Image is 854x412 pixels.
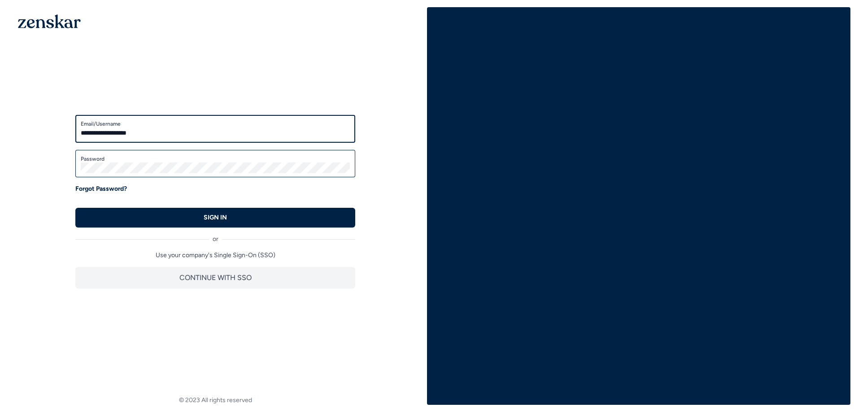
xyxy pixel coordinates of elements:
[81,155,350,162] label: Password
[75,184,127,193] a: Forgot Password?
[81,120,350,127] label: Email/Username
[75,267,355,289] button: CONTINUE WITH SSO
[18,14,81,28] img: 1OGAJ2xQqyY4LXKgY66KYq0eOWRCkrZdAb3gUhuVAqdWPZE9SRJmCz+oDMSn4zDLXe31Ii730ItAGKgCKgCCgCikA4Av8PJUP...
[75,208,355,228] button: SIGN IN
[204,213,227,222] p: SIGN IN
[75,228,355,244] div: or
[75,251,355,260] p: Use your company's Single Sign-On (SSO)
[4,396,427,405] footer: © 2023 All rights reserved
